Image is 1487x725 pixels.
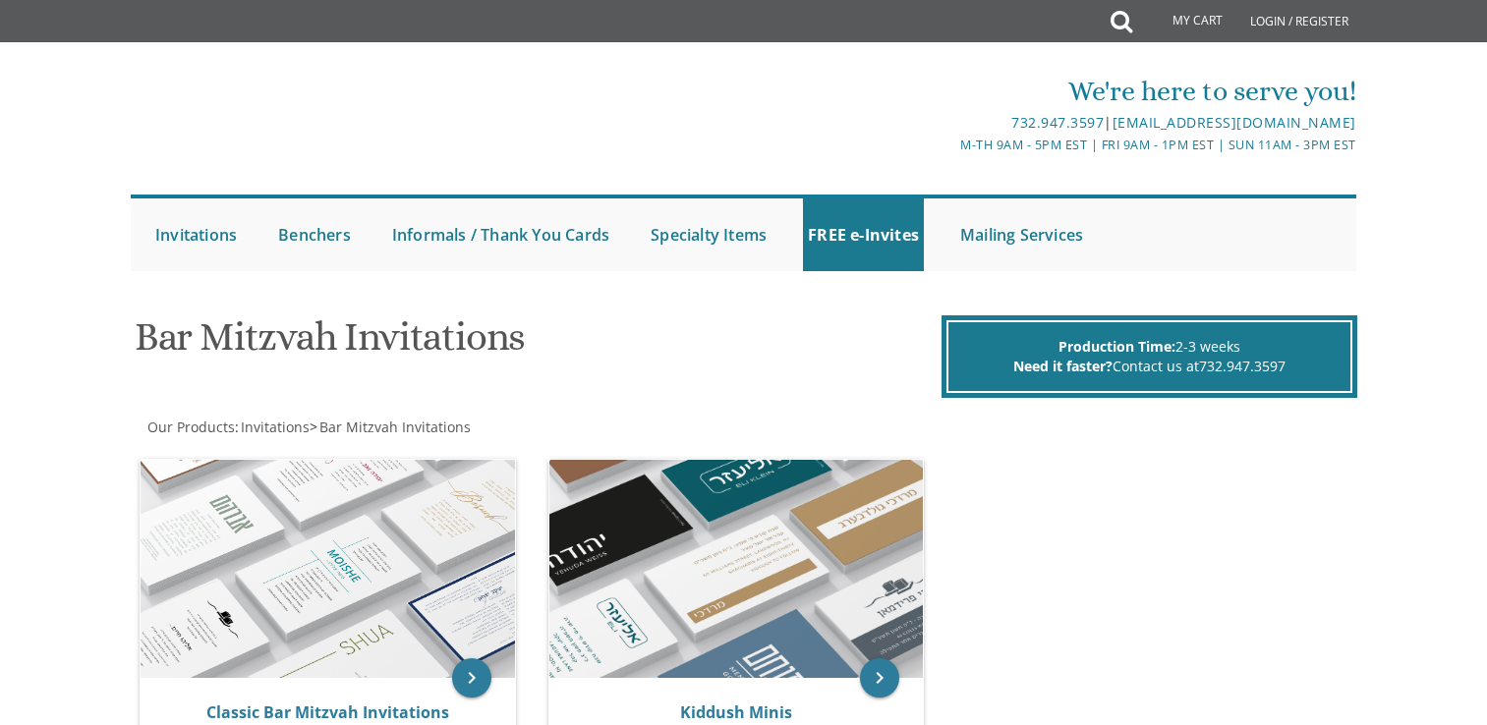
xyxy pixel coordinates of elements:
[141,460,515,678] img: Classic Bar Mitzvah Invitations
[680,701,792,723] a: Kiddush Minis
[1011,113,1104,132] a: 732.947.3597
[319,418,471,436] span: Bar Mitzvah Invitations
[549,460,924,678] img: Kiddush Minis
[206,701,449,723] a: Classic Bar Mitzvah Invitations
[860,658,899,697] a: keyboard_arrow_right
[1199,357,1286,375] a: 732.947.3597
[946,320,1352,393] div: 2-3 weeks Contact us at
[1113,113,1356,132] a: [EMAIL_ADDRESS][DOMAIN_NAME]
[1058,337,1175,356] span: Production Time:
[135,315,937,373] h1: Bar Mitzvah Invitations
[541,111,1356,135] div: |
[387,198,614,271] a: Informals / Thank You Cards
[803,198,924,271] a: FREE e-Invites
[541,135,1356,155] div: M-Th 9am - 5pm EST | Fri 9am - 1pm EST | Sun 11am - 3pm EST
[145,418,235,436] a: Our Products
[239,418,310,436] a: Invitations
[273,198,356,271] a: Benchers
[241,418,310,436] span: Invitations
[646,198,772,271] a: Specialty Items
[317,418,471,436] a: Bar Mitzvah Invitations
[955,198,1088,271] a: Mailing Services
[452,658,491,697] a: keyboard_arrow_right
[1130,2,1236,41] a: My Cart
[1013,357,1113,375] span: Need it faster?
[150,198,242,271] a: Invitations
[131,418,744,437] div: :
[541,72,1356,111] div: We're here to serve you!
[310,418,471,436] span: >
